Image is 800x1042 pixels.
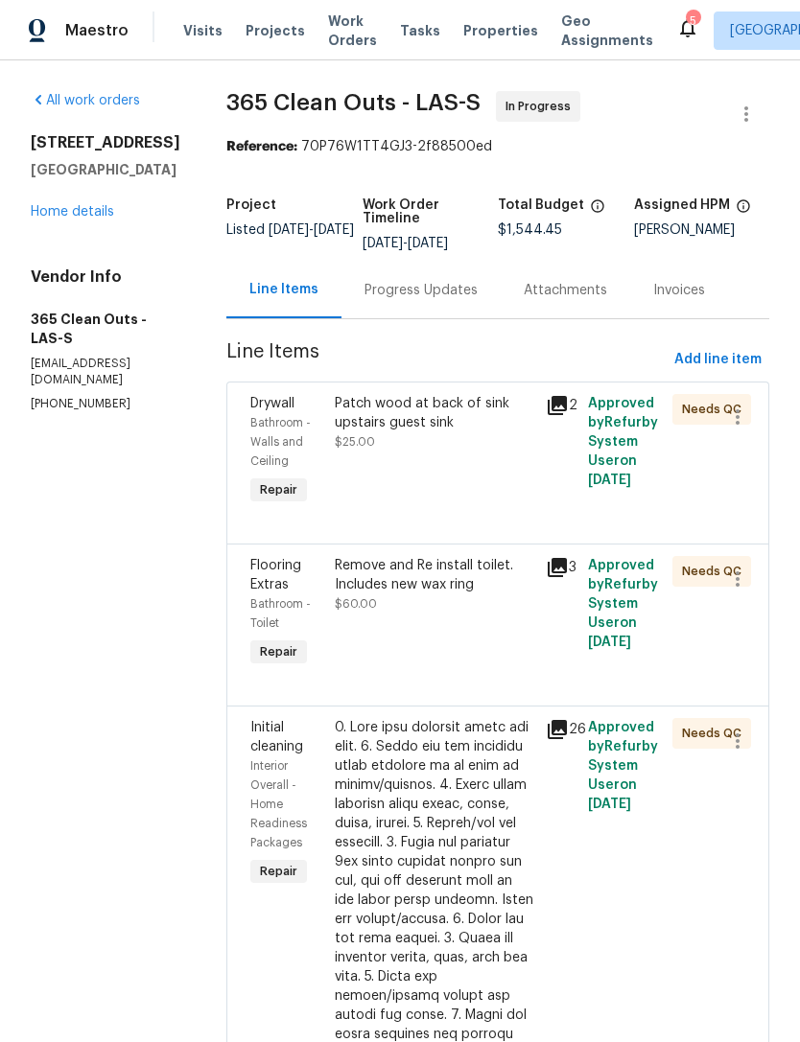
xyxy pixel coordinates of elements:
span: Approved by Refurby System User on [588,397,658,487]
span: Approved by Refurby System User on [588,559,658,649]
span: Needs QC [682,562,749,581]
span: 365 Clean Outs - LAS-S [226,91,481,114]
span: Listed [226,223,354,237]
span: Repair [252,862,305,881]
a: All work orders [31,94,140,107]
h5: 365 Clean Outs - LAS-S [31,310,180,348]
span: The hpm assigned to this work order. [736,198,751,223]
span: Work Orders [328,12,377,50]
span: Geo Assignments [561,12,653,50]
h5: Total Budget [498,198,584,212]
span: [DATE] [588,798,631,811]
div: 26 [546,718,576,741]
span: Add line item [674,348,762,372]
span: Tasks [400,24,440,37]
span: Bathroom - Walls and Ceiling [250,417,311,467]
h4: Vendor Info [31,267,180,287]
span: The total cost of line items that have been proposed by Opendoor. This sum includes line items th... [590,198,605,223]
span: $60.00 [335,598,377,610]
p: [EMAIL_ADDRESS][DOMAIN_NAME] [31,356,180,388]
div: [PERSON_NAME] [634,223,770,237]
div: 2 [546,394,576,417]
span: Initial cleaning [250,721,303,753]
b: Reference: [226,140,297,153]
span: [DATE] [314,223,354,237]
span: Needs QC [682,400,749,419]
h5: [GEOGRAPHIC_DATA] [31,160,180,179]
div: 5 [686,12,699,31]
span: $25.00 [335,436,375,448]
span: - [269,223,354,237]
span: [DATE] [588,636,631,649]
span: [DATE] [363,237,403,250]
span: Bathroom - Toilet [250,598,311,629]
span: [DATE] [588,474,631,487]
h5: Work Order Timeline [363,198,499,225]
button: Add line item [667,342,769,378]
div: Line Items [249,280,318,299]
span: $1,544.45 [498,223,562,237]
span: - [363,237,448,250]
span: Properties [463,21,538,40]
span: Projects [246,21,305,40]
p: [PHONE_NUMBER] [31,396,180,412]
div: Invoices [653,281,705,300]
div: Attachments [524,281,607,300]
span: Flooring Extras [250,559,301,591]
span: In Progress [506,97,578,116]
span: Repair [252,642,305,661]
div: Progress Updates [365,281,478,300]
span: Maestro [65,21,129,40]
span: Approved by Refurby System User on [588,721,658,811]
span: Visits [183,21,223,40]
h5: Assigned HPM [634,198,730,212]
span: [DATE] [408,237,448,250]
span: Needs QC [682,724,749,743]
h5: Project [226,198,276,212]
span: Repair [252,480,305,499]
div: 3 [546,556,576,579]
div: Patch wood at back of sink upstairs guest sink [335,394,534,432]
span: [DATE] [269,223,309,237]
div: 70P76W1TT4GJ3-2f88500ed [226,137,769,156]
span: Line Items [226,342,667,378]
h2: [STREET_ADDRESS] [31,133,180,152]
span: Interior Overall - Home Readiness Packages [250,760,307,848]
a: Home details [31,205,114,219]
div: Remove and Re install toilet. Includes new wax ring [335,556,534,594]
span: Drywall [250,397,294,410]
